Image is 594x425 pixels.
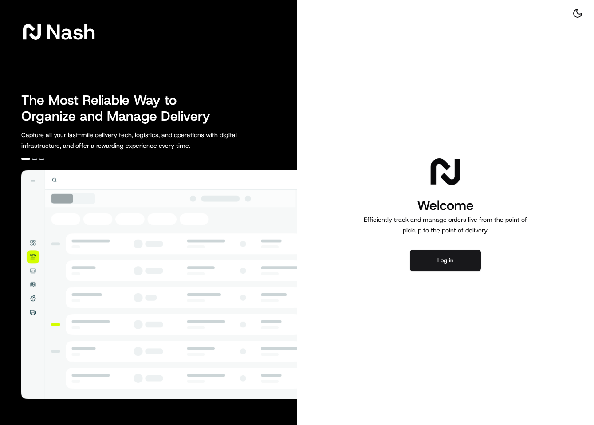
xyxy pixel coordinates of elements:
h1: Welcome [360,197,531,214]
h2: The Most Reliable Way to Organize and Manage Delivery [21,92,220,124]
p: Capture all your last-mile delivery tech, logistics, and operations with digital infrastructure, ... [21,130,277,151]
img: illustration [21,170,297,399]
p: Efficiently track and manage orders live from the point of pickup to the point of delivery. [360,214,531,236]
button: Log in [410,250,481,271]
span: Nash [46,23,95,41]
